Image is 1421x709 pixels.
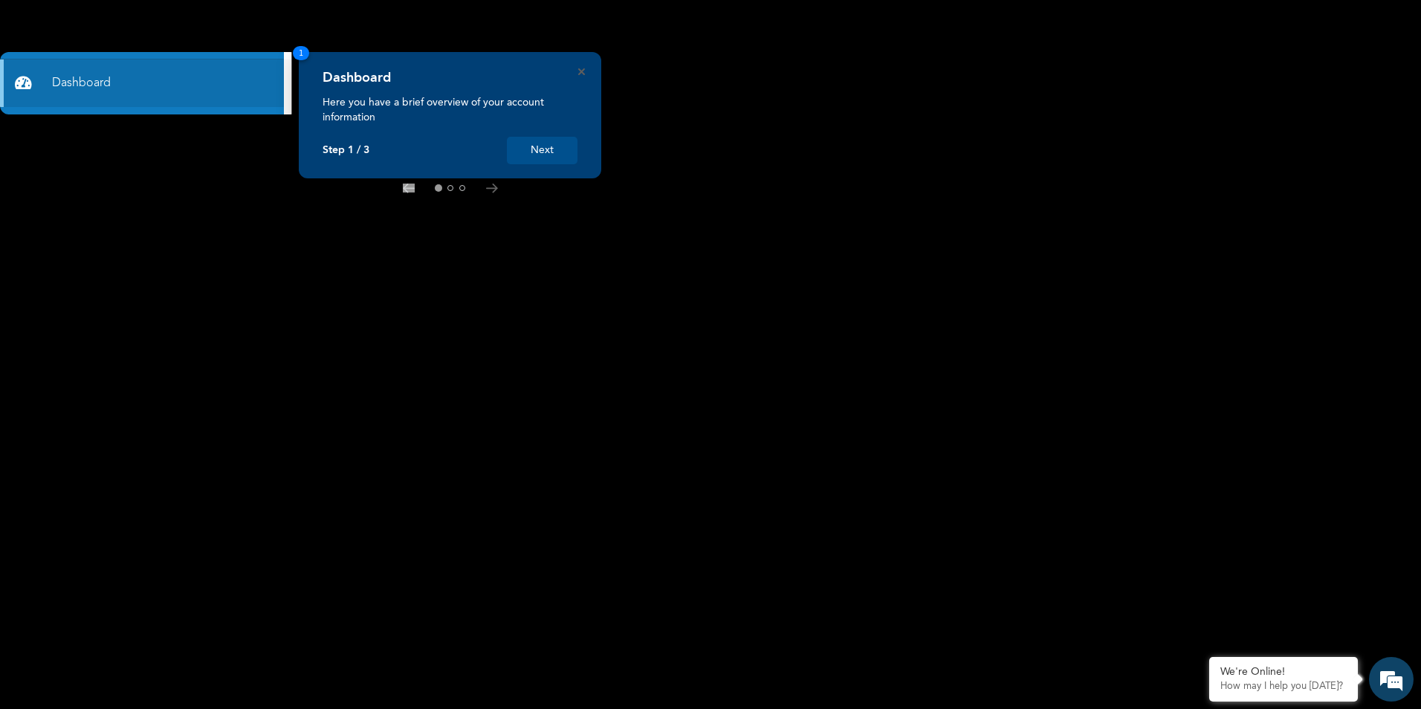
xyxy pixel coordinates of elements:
button: Next [507,137,577,164]
div: We're Online! [1220,666,1347,679]
p: How may I help you today? [1220,681,1347,693]
p: Here you have a brief overview of your account information [323,95,577,125]
span: 1 [293,46,309,60]
button: Close [578,68,585,75]
p: Step 1 / 3 [323,144,369,157]
h4: Dashboard [323,70,391,86]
